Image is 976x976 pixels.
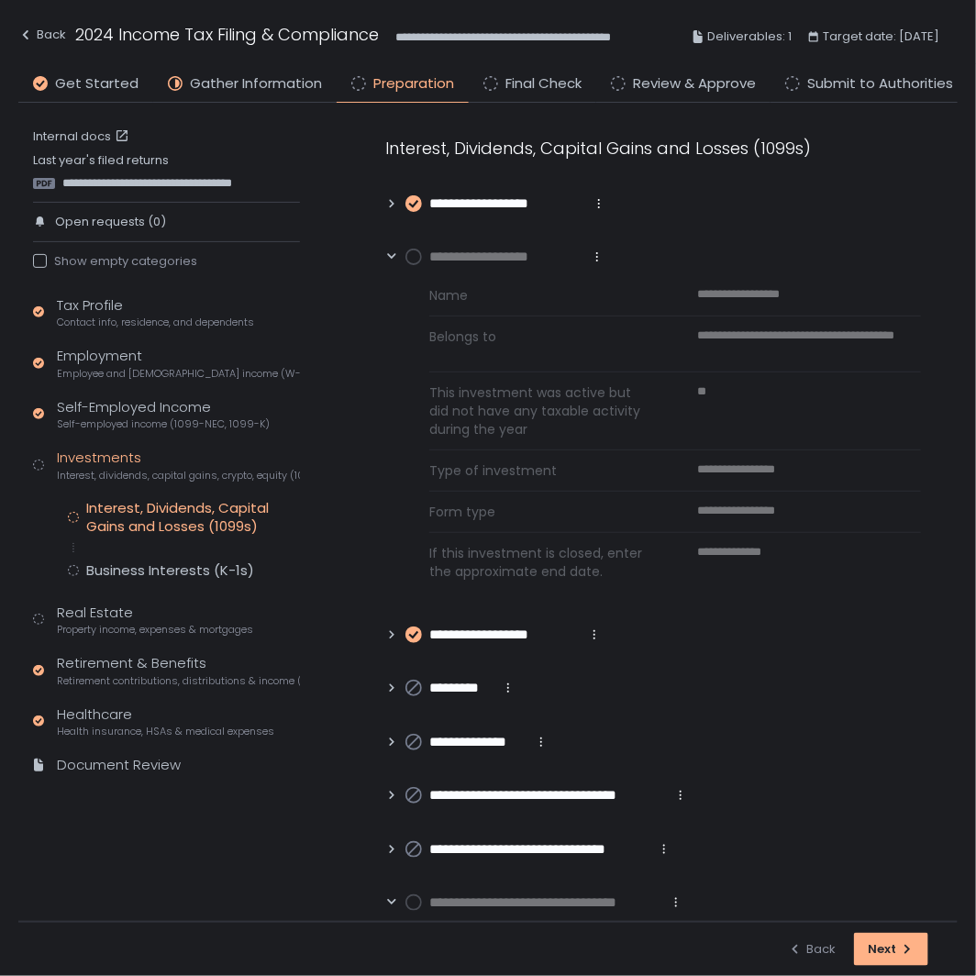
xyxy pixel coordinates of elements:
[86,561,254,580] div: Business Interests (K-1s)
[429,461,653,480] span: Type of investment
[429,286,653,305] span: Name
[57,367,300,381] span: Employee and [DEMOGRAPHIC_DATA] income (W-2s)
[57,346,300,381] div: Employment
[823,26,939,48] span: Target date: [DATE]
[33,128,133,145] a: Internal docs
[57,603,253,638] div: Real Estate
[57,725,274,738] span: Health insurance, HSAs & medical expenses
[57,295,254,330] div: Tax Profile
[57,316,254,329] span: Contact info, residence, and dependents
[707,26,792,48] span: Deliverables: 1
[33,152,300,191] div: Last year's filed returns
[75,22,379,47] h1: 2024 Income Tax Filing & Compliance
[788,941,836,958] div: Back
[18,24,66,46] div: Back
[57,397,270,432] div: Self-Employed Income
[57,653,300,688] div: Retirement & Benefits
[55,73,139,94] span: Get Started
[429,544,653,581] span: If this investment is closed, enter the approximate end date.
[429,503,653,521] span: Form type
[57,674,300,688] span: Retirement contributions, distributions & income (1099-R, 5498)
[633,73,756,94] span: Review & Approve
[86,499,300,536] div: Interest, Dividends, Capital Gains and Losses (1099s)
[57,704,274,739] div: Healthcare
[868,941,915,958] div: Next
[57,448,300,482] div: Investments
[55,214,166,230] span: Open requests (0)
[429,327,653,360] span: Belongs to
[429,383,653,438] span: This investment was active but did not have any taxable activity during the year
[788,933,836,966] button: Back
[854,933,928,966] button: Next
[18,22,66,52] button: Back
[57,623,253,637] span: Property income, expenses & mortgages
[57,469,300,482] span: Interest, dividends, capital gains, crypto, equity (1099s, K-1s)
[505,73,582,94] span: Final Check
[190,73,322,94] span: Gather Information
[807,73,953,94] span: Submit to Authorities
[385,136,921,161] div: Interest, Dividends, Capital Gains and Losses (1099s)
[57,755,181,776] div: Document Review
[373,73,454,94] span: Preparation
[57,417,270,431] span: Self-employed income (1099-NEC, 1099-K)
